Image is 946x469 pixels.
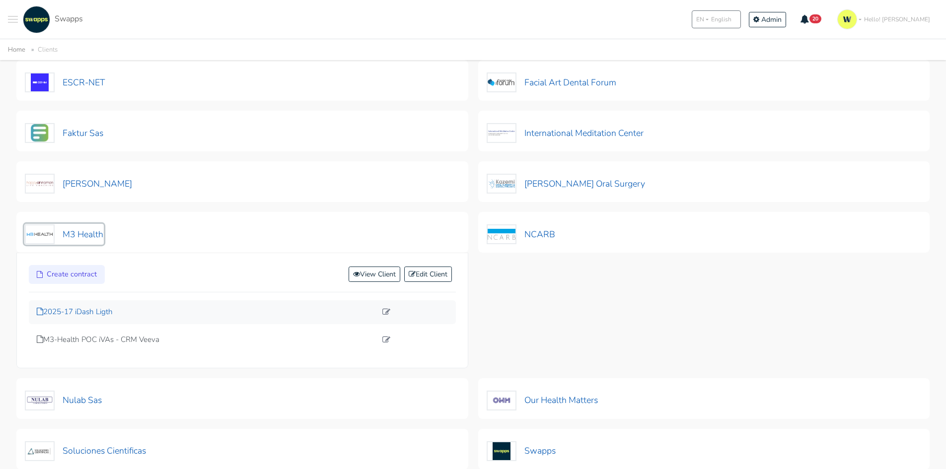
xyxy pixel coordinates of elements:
[8,45,25,54] a: Home
[23,6,50,33] img: swapps-linkedin-v2.jpg
[25,123,55,143] img: Faktur Sas
[24,72,105,93] button: ESCR-NET
[25,441,55,461] img: Soluciones Cientificas
[809,14,821,23] span: 20
[487,441,516,461] img: Swapps
[486,72,617,93] button: Facial Art Dental Forum
[37,306,376,318] a: 2025-17 iDash Ligth
[487,224,516,244] img: NCARB
[486,224,556,245] button: NCARB
[761,15,782,24] span: Admin
[486,441,556,462] button: Swapps
[37,334,376,345] a: M3-Health POC iVAs - CRM Veeva
[487,123,516,143] img: International Meditation Center
[24,224,104,245] button: M3 Health
[25,174,55,194] img: Kathy Jalali
[486,390,598,411] button: Our Health Matters
[25,224,55,244] img: M3 Health
[25,391,55,410] img: Nulab Sas
[833,5,938,33] a: Hello! [PERSON_NAME]
[794,11,828,28] button: 20
[837,9,857,29] img: isotipo-3-3e143c57.png
[27,44,58,56] li: Clients
[29,265,105,284] a: Create contract
[47,269,97,280] span: Create contract
[487,391,516,410] img: Our Health Matters
[486,173,646,194] button: [PERSON_NAME] Oral Surgery
[349,267,400,282] a: View Client
[486,123,644,143] button: International Meditation Center
[404,267,452,282] a: Edit Client
[20,6,83,33] a: Swapps
[24,441,146,462] button: Soluciones Cientificas
[487,174,516,194] img: Kazemi Oral Surgery
[692,10,741,28] button: ENEnglish
[24,123,104,143] button: Faktur Sas
[487,72,516,92] img: Facial Art Dental Forum
[25,72,55,92] img: ESCR-NET
[24,390,102,411] button: Nulab Sas
[864,15,930,24] span: Hello! [PERSON_NAME]
[749,12,786,27] a: Admin
[24,173,133,194] button: [PERSON_NAME]
[55,13,83,24] span: Swapps
[711,15,731,24] span: English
